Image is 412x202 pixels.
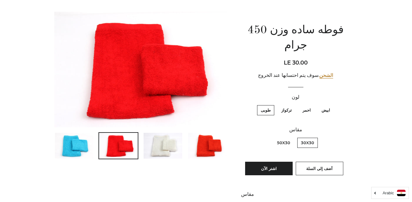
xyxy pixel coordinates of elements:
[241,126,350,134] label: مقاس
[55,133,94,159] img: تحميل الصورة في عارض المعرض ، فوطه ساده وزن 450 جرام
[375,190,406,196] a: Arabic
[284,59,308,66] span: LE 30.00
[296,162,343,175] button: أضف إلى السلة
[319,73,333,78] a: الشحن
[241,72,350,79] div: .سوف يتم احتسابها عند الخروج
[54,12,228,127] img: فوطه ساده وزن 450 جرام
[245,162,293,175] button: اشتر الآن
[188,133,227,159] img: تحميل الصورة في عارض المعرض ، فوطه ساده وزن 450 جرام
[318,105,334,115] label: ابيض
[241,191,350,198] p: مقاس
[297,138,318,148] label: 30X30
[257,105,274,115] label: طوبى
[383,191,394,195] i: Arabic
[273,138,294,148] label: 50X30
[241,93,350,101] label: لون
[306,166,333,171] span: أضف إلى السلة
[99,133,138,159] img: تحميل الصورة في عارض المعرض ، فوطه ساده وزن 450 جرام
[278,105,295,115] label: تركواز
[241,23,350,54] h1: فوطه ساده وزن 450 جرام
[299,105,314,115] label: احمر
[144,133,182,159] img: تحميل الصورة في عارض المعرض ، فوطه ساده وزن 450 جرام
